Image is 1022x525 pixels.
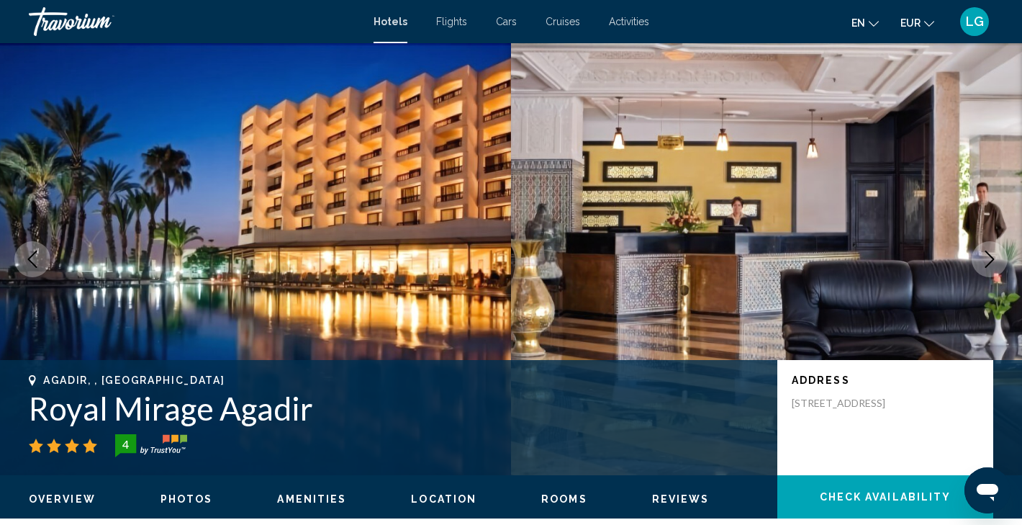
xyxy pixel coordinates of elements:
p: [STREET_ADDRESS] [792,397,907,410]
a: Flights [436,16,467,27]
div: 4 [111,436,140,453]
span: Rooms [541,493,587,505]
button: Location [411,493,476,506]
button: User Menu [956,6,993,37]
button: Change language [851,12,879,33]
button: Previous image [14,241,50,277]
iframe: Bouton de lancement de la fenêtre de messagerie [964,467,1010,513]
span: en [851,17,865,29]
button: Reviews [652,493,710,506]
a: Cars [496,16,517,27]
a: Activities [609,16,649,27]
img: trustyou-badge-hor.svg [115,434,187,457]
button: Overview [29,493,96,506]
a: Hotels [374,16,407,27]
span: LG [966,14,984,29]
span: Amenities [277,493,346,505]
a: Travorium [29,7,359,36]
a: Cruises [546,16,580,27]
button: Change currency [900,12,934,33]
button: Photos [160,493,213,506]
p: Address [792,374,979,386]
span: Overview [29,493,96,505]
button: Check Availability [777,475,993,519]
button: Amenities [277,493,346,506]
h1: Royal Mirage Agadir [29,390,763,427]
span: Photos [160,493,213,505]
span: Agadir, , [GEOGRAPHIC_DATA] [43,374,225,386]
span: Location [411,493,476,505]
span: Check Availability [820,492,951,503]
span: EUR [900,17,921,29]
button: Next image [972,241,1008,277]
span: Reviews [652,493,710,505]
button: Rooms [541,493,587,506]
